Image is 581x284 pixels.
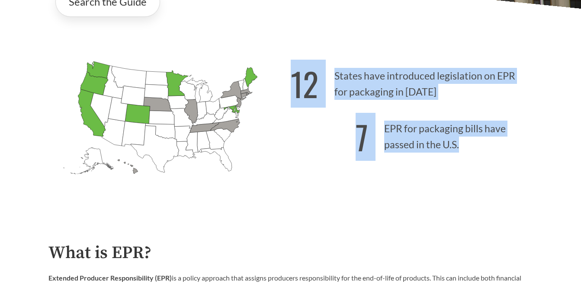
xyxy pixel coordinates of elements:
[48,243,533,263] h2: What is EPR?
[291,108,533,161] p: EPR for packaging bills have passed in the U.S.
[291,60,318,108] strong: 12
[48,274,172,282] strong: Extended Producer Responsibility (EPR)
[291,55,533,108] p: States have introduced legislation on EPR for packaging in [DATE]
[356,113,368,161] strong: 7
